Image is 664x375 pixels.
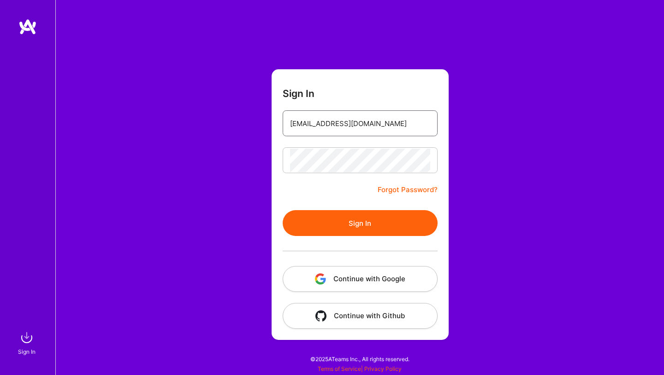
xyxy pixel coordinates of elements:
[315,310,326,321] img: icon
[315,273,326,284] img: icon
[318,365,361,372] a: Terms of Service
[18,328,36,347] img: sign in
[283,266,438,292] button: Continue with Google
[283,303,438,329] button: Continue with Github
[18,18,37,35] img: logo
[283,210,438,236] button: Sign In
[19,328,36,357] a: sign inSign In
[318,365,402,372] span: |
[378,184,438,195] a: Forgot Password?
[283,88,314,99] h3: Sign In
[55,347,664,370] div: © 2025 ATeams Inc., All rights reserved.
[290,112,430,135] input: Email...
[364,365,402,372] a: Privacy Policy
[18,347,36,357] div: Sign In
